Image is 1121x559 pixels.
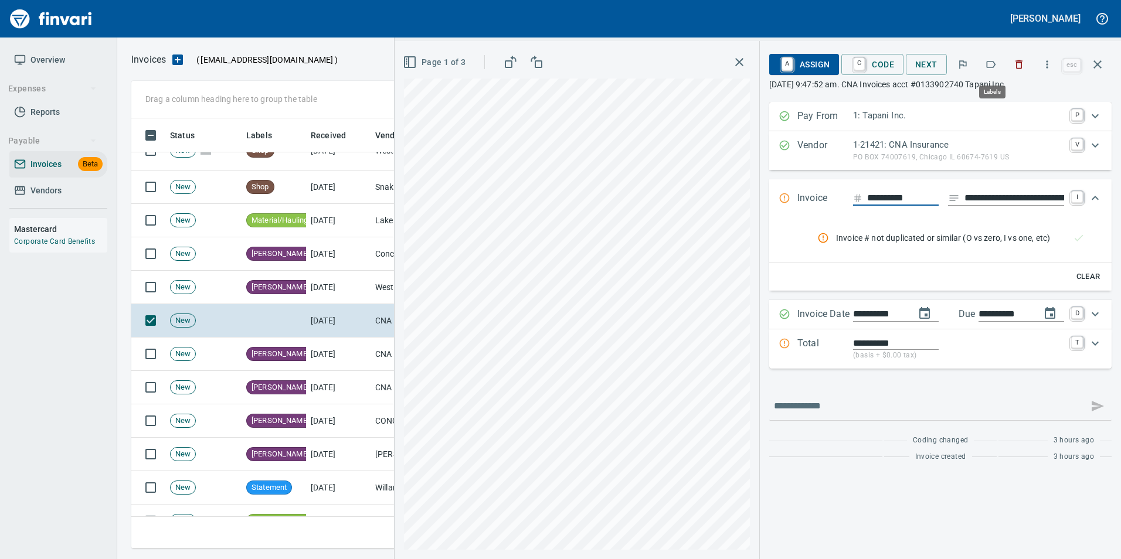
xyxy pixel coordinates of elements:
span: Close invoice [1060,50,1112,79]
td: [DATE] [306,505,371,538]
button: AAssign [769,54,839,75]
div: Expand [769,329,1112,369]
p: ( ) [189,54,338,66]
a: C [854,57,865,70]
td: CNA Insurance (1-21421) [371,304,488,338]
h6: Mastercard [14,223,107,236]
span: Clear [1072,270,1104,284]
button: Flag [950,52,976,77]
button: CCode [841,54,903,75]
td: Western Water Works Supply Co Inc (1-30586) [371,271,488,304]
img: Finvari [7,5,95,33]
span: New [171,516,195,527]
span: [PERSON_NAME] [247,449,314,460]
span: New [171,182,195,193]
span: Page 1 of 3 [405,55,466,70]
p: Pay From [797,109,853,124]
span: Status [170,128,210,142]
span: [PERSON_NAME] [247,415,314,427]
span: 3 hours ago [1054,451,1094,463]
a: InvoicesBeta [9,151,107,178]
a: esc [1063,59,1081,71]
span: Invoices [30,157,62,172]
span: Pages Split [196,145,216,155]
button: Payable [4,130,101,152]
a: D [1071,307,1083,319]
span: Labels [246,128,272,142]
span: New [171,382,195,393]
p: Invoice [797,191,853,206]
nav: breadcrumb [131,53,166,67]
p: (basis + $0.00 tax) [853,350,1064,362]
svg: Invoice description [948,192,960,204]
span: New [171,282,195,293]
td: Cutter Construction Co Inc (1-10263) [371,505,488,538]
span: Status [170,128,195,142]
button: Upload an Invoice [166,53,189,67]
span: [PERSON_NAME] [247,382,314,393]
span: [PERSON_NAME] [247,349,314,360]
td: [DATE] [306,338,371,371]
p: PO BOX 74007619, Chicago IL 60674-7619 US [853,152,1064,163]
button: Clear [1069,268,1107,286]
span: This records your message into the invoice and notifies anyone mentioned [1083,392,1112,420]
span: Vendors [30,183,62,198]
span: Received [311,128,346,142]
button: Page 1 of 3 [400,52,470,73]
a: Vendors [9,178,107,204]
span: New [171,415,195,427]
div: Expand [769,131,1112,170]
span: [EMAIL_ADDRESS][DOMAIN_NAME] [199,54,334,66]
td: [DATE] [306,471,371,505]
span: New [171,315,195,326]
span: Labels [246,128,287,142]
span: Statement [247,482,291,493]
td: CNA Insurance (1-21421) [371,371,488,404]
span: New [171,215,195,226]
span: Invoice created [915,451,966,463]
p: 1-21421: CNA Insurance [853,138,1064,152]
span: Received [311,128,361,142]
button: Expenses [4,78,101,100]
a: Overview [9,47,107,73]
span: [PERSON_NAME] [247,282,314,293]
a: T [1071,336,1083,348]
span: Shop [247,182,274,193]
span: 3 hours ago [1054,435,1094,446]
span: Next [915,57,937,72]
div: Expand [769,179,1112,218]
span: New [171,482,195,493]
span: Payable [8,134,97,148]
span: Material/Hauling [247,215,312,226]
a: I [1071,191,1083,203]
td: CNA Insurance (1-21421) [371,338,488,371]
button: change date [911,299,939,328]
a: P [1071,109,1083,121]
p: Due [959,307,1014,321]
div: Expand [769,300,1112,329]
td: Willamette Dental of [US_STATE], Inc (1-22235) [371,471,488,505]
td: [PERSON_NAME]'s Concrete Pumping Inc (1-10849) [371,438,488,471]
a: A [782,57,793,70]
h5: [PERSON_NAME] [1010,12,1081,25]
td: [DATE] [306,171,371,204]
td: Snake River Fleet Services (1-39106) [371,171,488,204]
td: [DATE] [306,371,371,404]
button: Next [906,54,947,76]
svg: Invoice number [853,191,862,205]
td: [DATE] [306,237,371,271]
button: More [1034,52,1060,77]
nav: rules from agents [808,223,1102,253]
td: Concrete Specialty Supply (6-10231) [371,237,488,271]
p: Invoice Date [797,307,853,322]
td: Lake Transport LLC (1-39607) [371,204,488,237]
a: Corporate Card Benefits [14,237,95,246]
button: change due date [1036,299,1064,328]
td: [DATE] [306,404,371,438]
span: Beta [78,158,103,171]
p: 1: Tapani Inc. [853,109,1064,122]
button: Discard [1006,52,1032,77]
span: New [171,449,195,460]
td: [DATE] [306,438,371,471]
